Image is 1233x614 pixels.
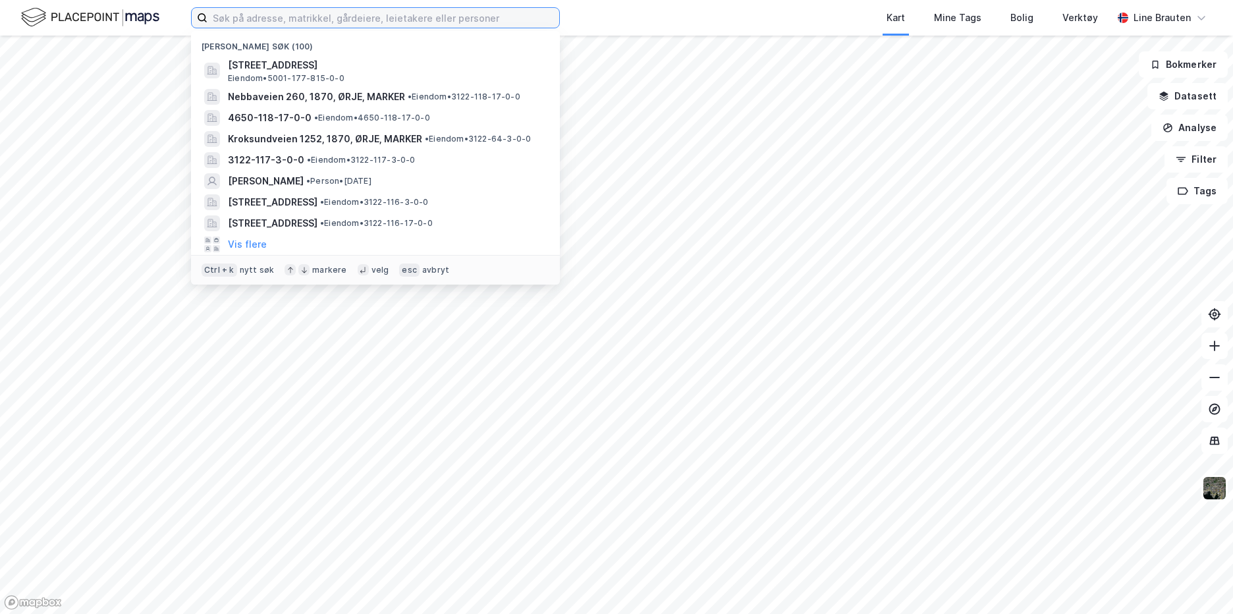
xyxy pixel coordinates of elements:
[228,73,344,84] span: Eiendom • 5001-177-815-0-0
[1134,10,1191,26] div: Line Brauten
[425,134,531,144] span: Eiendom • 3122-64-3-0-0
[934,10,981,26] div: Mine Tags
[320,218,324,228] span: •
[1167,551,1233,614] iframe: Chat Widget
[1147,83,1228,109] button: Datasett
[1010,10,1033,26] div: Bolig
[408,92,412,101] span: •
[1166,178,1228,204] button: Tags
[1139,51,1228,78] button: Bokmerker
[1202,476,1227,501] img: 9k=
[408,92,520,102] span: Eiendom • 3122-118-17-0-0
[228,152,304,168] span: 3122-117-3-0-0
[422,265,449,275] div: avbryt
[202,264,237,277] div: Ctrl + k
[307,155,416,165] span: Eiendom • 3122-117-3-0-0
[1062,10,1098,26] div: Verktøy
[228,173,304,189] span: [PERSON_NAME]
[306,176,371,186] span: Person • [DATE]
[228,237,267,252] button: Vis flere
[314,113,318,123] span: •
[425,134,429,144] span: •
[240,265,275,275] div: nytt søk
[21,6,159,29] img: logo.f888ab2527a4732fd821a326f86c7f29.svg
[1151,115,1228,141] button: Analyse
[207,8,559,28] input: Søk på adresse, matrikkel, gårdeiere, leietakere eller personer
[191,31,560,55] div: [PERSON_NAME] søk (100)
[314,113,430,123] span: Eiendom • 4650-118-17-0-0
[4,595,62,610] a: Mapbox homepage
[1164,146,1228,173] button: Filter
[228,131,422,147] span: Kroksundveien 1252, 1870, ØRJE, MARKER
[320,197,429,208] span: Eiendom • 3122-116-3-0-0
[228,89,405,105] span: Nebbaveien 260, 1870, ØRJE, MARKER
[371,265,389,275] div: velg
[228,110,312,126] span: 4650-118-17-0-0
[307,155,311,165] span: •
[228,57,544,73] span: [STREET_ADDRESS]
[1167,551,1233,614] div: Kontrollprogram for chat
[320,218,433,229] span: Eiendom • 3122-116-17-0-0
[228,215,317,231] span: [STREET_ADDRESS]
[399,264,420,277] div: esc
[312,265,346,275] div: markere
[887,10,905,26] div: Kart
[228,194,317,210] span: [STREET_ADDRESS]
[306,176,310,186] span: •
[320,197,324,207] span: •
